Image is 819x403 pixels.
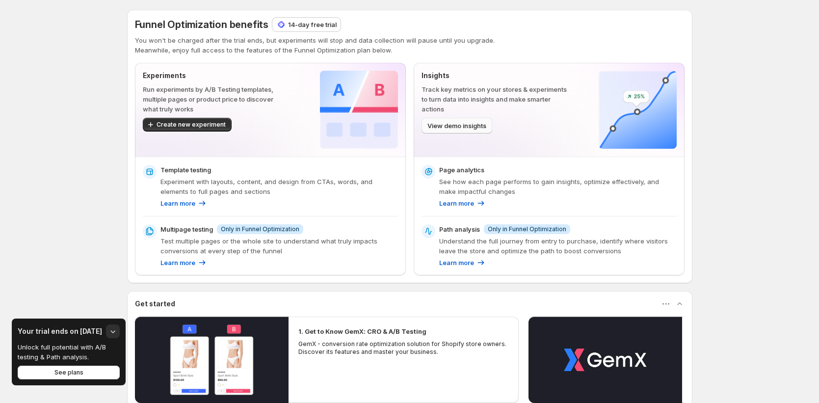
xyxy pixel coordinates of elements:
p: Track key metrics on your stores & experiments to turn data into insights and make smarter actions [422,84,567,114]
p: Experiment with layouts, content, and design from CTAs, words, and elements to full pages and sec... [160,177,398,196]
span: Create new experiment [157,121,226,129]
p: You won't be charged after the trial ends, but experiments will stop and data collection will pau... [135,35,685,45]
p: Insights [422,71,567,81]
span: Only in Funnel Optimization [221,225,299,233]
p: Meanwhile, enjoy full access to the features of the Funnel Optimization plan below. [135,45,685,55]
p: Path analysis [439,224,480,234]
span: Funnel Optimization benefits [135,19,268,30]
a: Learn more [439,198,486,208]
p: GemX - conversion rate optimization solution for Shopify store owners. Discover its features and ... [298,340,509,356]
p: Learn more [160,198,195,208]
p: Multipage testing [160,224,213,234]
p: Run experiments by A/B Testing templates, multiple pages or product price to discover what truly ... [143,84,289,114]
img: Insights [599,71,677,149]
p: Understand the full journey from entry to purchase, identify where visitors leave the store and o... [439,236,677,256]
button: Play video [528,317,682,403]
img: 14-day free trial [276,20,286,29]
p: Learn more [160,258,195,268]
a: Learn more [160,198,207,208]
p: Learn more [439,258,474,268]
a: Learn more [439,258,486,268]
button: Play video [135,317,289,403]
p: Unlock full potential with A/B testing & Path analysis. [18,342,113,362]
button: See plans [18,366,120,379]
p: Experiments [143,71,289,81]
p: Learn more [439,198,474,208]
p: Template testing [160,165,211,175]
span: View demo insights [427,121,486,131]
h3: Get started [135,299,175,309]
h3: Your trial ends on [DATE] [18,326,102,336]
p: 14-day free trial [288,20,337,29]
a: Learn more [160,258,207,268]
h2: 1. Get to Know GemX: CRO & A/B Testing [298,326,426,336]
p: Page analytics [439,165,484,175]
p: Test multiple pages or the whole site to understand what truly impacts conversions at every step ... [160,236,398,256]
button: Create new experiment [143,118,232,132]
span: See plans [54,369,83,376]
p: See how each page performs to gain insights, optimize effectively, and make impactful changes [439,177,677,196]
span: Only in Funnel Optimization [488,225,566,233]
button: View demo insights [422,118,492,134]
img: Experiments [320,71,398,149]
